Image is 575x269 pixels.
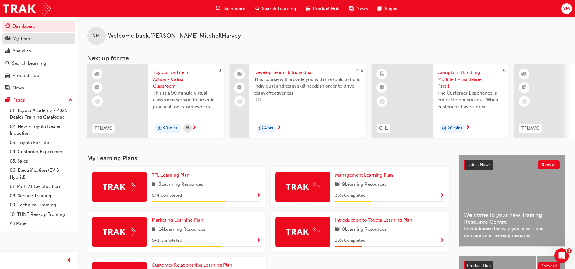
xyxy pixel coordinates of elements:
[440,193,444,198] span: Show Progress
[7,219,75,228] a: All Pages
[192,125,196,131] span: next-icon
[5,85,10,91] span: news-icon
[5,48,10,54] span: chart-icon
[152,192,182,199] span: 67 % Completed
[7,147,75,157] a: 04. Customer Experience
[5,98,10,103] span: pages-icon
[335,217,412,223] span: Introduction to Toyota Learning Plan
[2,82,75,94] a: News
[2,70,75,81] a: Product Hub
[313,5,340,12] span: Product Hub
[12,35,32,42] div: My Team
[153,90,219,110] span: This is a 90 minute virtual classroom session to provide practical tools/frameworks, behaviours a...
[5,36,10,42] span: people-icon
[342,181,386,188] span: 9 Learning Resources
[256,237,261,244] button: Show Progress
[254,96,362,103] span: DTI
[159,226,205,233] span: 14 Learning Resources
[152,217,203,223] span: Marketing Learning Plan
[68,96,73,104] span: up-icon
[345,2,373,15] a: news-iconNews
[2,95,75,106] button: Pages
[385,5,397,12] span: Pages
[561,3,572,14] button: YM
[521,125,539,132] span: TFLIAVC
[95,84,99,92] span: booktick-icon
[12,60,46,67] div: Search Learning
[256,193,261,198] span: Show Progress
[2,19,75,95] button: DashboardMy TeamAnalyticsSearch LearningProduct HubNews
[95,125,112,132] span: TFLIAVC
[7,210,75,219] a: 10. TUNE Rev-Up Training
[301,2,345,15] a: car-iconProduct Hub
[255,5,260,12] span: search-icon
[467,162,490,167] span: Latest News
[7,166,75,182] a: 06. Electrification (EV & Hybrid)
[522,84,526,92] span: booktick-icon
[277,125,281,131] span: next-icon
[380,70,384,78] span: learningResourceType_ELEARNING-icon
[380,84,384,92] span: booktick-icon
[464,160,560,170] a: Latest NewsShow all
[7,138,75,147] a: 03. Toyota For Life
[237,99,243,104] span: learningRecordVerb_NONE-icon
[159,181,203,188] span: 3 Learning Resources
[153,69,219,90] span: Toyota For Life In Action - Virtual Classroom
[335,172,395,179] a: Management Learning Plan
[335,172,393,178] span: Management Learning Plan
[152,172,192,179] a: TFL Learning Plan
[95,99,100,104] span: learningRecordVerb_NONE-icon
[259,125,263,133] span: duration-icon
[12,84,24,91] div: News
[372,64,509,138] a: 0CH1Complaint Handling Module 1 - Guidelines Part 1The Customer Experience is critical to our suc...
[438,69,504,90] span: Complaint Handling Module 1 - Guidelines Part 1
[567,248,572,253] span: 1
[230,64,366,138] a: 415Develop Teams & IndividualsThis course will provide you with the tools to build individual and...
[438,90,504,110] span: The Customer Experience is critical to our success. When customers have a great experience, wheth...
[466,125,470,131] span: next-icon
[356,68,363,73] span: 415
[237,70,242,78] span: people-icon
[356,5,368,12] span: News
[67,257,71,264] span: prev-icon
[254,69,362,76] span: Develop Teams & Individuals
[12,97,25,104] div: Pages
[3,2,51,16] img: Trak
[12,47,31,54] div: Analytics
[216,5,220,12] span: guage-icon
[7,200,75,210] a: 09. Technical Training
[108,33,241,40] span: Welcome back , [PERSON_NAME] MitchellHarvey
[459,155,565,247] a: Latest NewsShow allWelcome to your new Training Resource CentreRevolutionise the way you access a...
[78,55,575,62] h3: Next up for me
[306,5,310,12] span: car-icon
[5,24,10,29] span: guage-icon
[87,155,449,162] h3: My Learning Plans
[223,5,246,12] span: Dashboard
[103,182,136,191] img: Trak
[335,192,365,199] span: 33 % Completed
[152,217,206,224] a: Marketing Learning Plan
[379,99,385,104] span: learningRecordVerb_NONE-icon
[211,2,251,15] a: guage-iconDashboard
[12,72,39,79] div: Product Hub
[7,182,75,191] a: 07. Parts21 Certification
[464,212,560,225] span: Welcome to your new Training Resource Centre
[440,238,444,243] span: Show Progress
[95,70,99,78] span: learningResourceType_INSTRUCTOR_LED-icon
[2,21,75,32] a: Dashboard
[256,192,261,199] button: Show Progress
[522,70,526,78] span: learningResourceType_INSTRUCTOR_LED-icon
[158,125,162,133] span: duration-icon
[440,192,444,199] button: Show Progress
[2,33,75,44] a: My Team
[5,61,10,66] span: search-icon
[373,2,402,15] a: pages-iconPages
[554,248,569,263] iframe: Intercom live chat
[503,68,506,73] span: 0
[186,125,189,132] span: calendar-icon
[538,160,560,169] button: Show all
[251,2,301,15] a: search-iconSearch Learning
[2,58,75,69] a: Search Learning
[5,73,10,78] span: car-icon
